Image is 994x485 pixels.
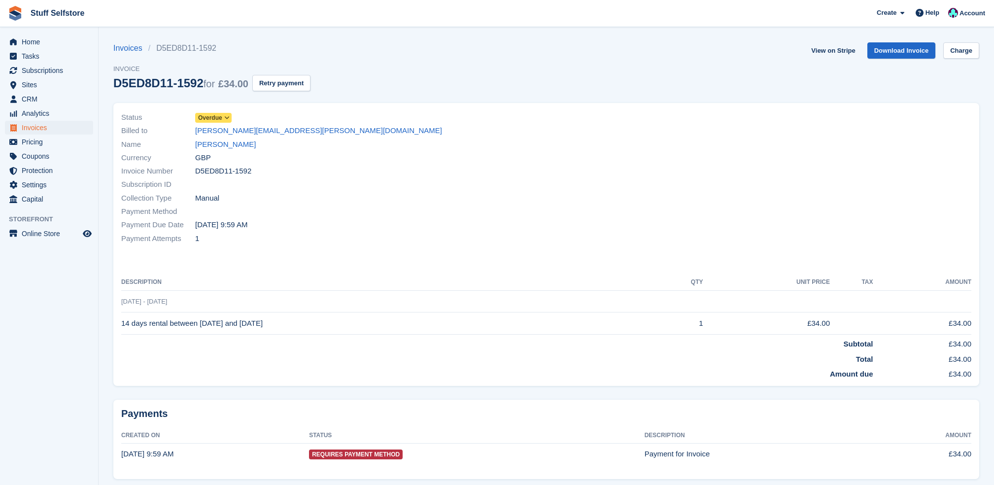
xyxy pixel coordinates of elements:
[81,228,93,240] a: Preview store
[22,178,81,192] span: Settings
[844,340,873,348] strong: Subtotal
[218,78,248,89] span: £34.00
[657,275,703,290] th: QTY
[121,298,167,305] span: [DATE] - [DATE]
[121,179,195,190] span: Subscription ID
[195,125,442,137] a: [PERSON_NAME][EMAIL_ADDRESS][PERSON_NAME][DOMAIN_NAME]
[703,275,830,290] th: Unit Price
[121,450,173,458] time: 2025-08-14 08:59:16 UTC
[22,78,81,92] span: Sites
[252,75,310,91] button: Retry payment
[121,193,195,204] span: Collection Type
[645,443,879,465] td: Payment for Invoice
[121,166,195,177] span: Invoice Number
[943,42,979,59] a: Charge
[5,164,93,177] a: menu
[8,6,23,21] img: stora-icon-8386f47178a22dfd0bd8f6a31ec36ba5ce8667c1dd55bd0f319d3a0aa187defe.svg
[121,219,195,231] span: Payment Due Date
[925,8,939,18] span: Help
[948,8,958,18] img: Simon Gardner
[195,193,219,204] span: Manual
[9,214,98,224] span: Storefront
[657,312,703,335] td: 1
[878,428,971,444] th: Amount
[830,275,873,290] th: Tax
[22,149,81,163] span: Coupons
[807,42,859,59] a: View on Stripe
[645,428,879,444] th: Description
[5,192,93,206] a: menu
[113,76,248,90] div: D5ED8D11-1592
[856,355,873,363] strong: Total
[22,164,81,177] span: Protection
[878,443,971,465] td: £34.00
[121,139,195,150] span: Name
[121,428,309,444] th: Created On
[204,78,215,89] span: for
[873,312,971,335] td: £34.00
[867,42,936,59] a: Download Invoice
[195,233,199,244] span: 1
[121,233,195,244] span: Payment Attempts
[113,42,148,54] a: Invoices
[113,42,310,54] nav: breadcrumbs
[830,370,873,378] strong: Amount due
[22,64,81,77] span: Subscriptions
[195,112,232,123] a: Overdue
[195,219,247,231] time: 2025-09-13 08:59:14 UTC
[5,78,93,92] a: menu
[873,350,971,365] td: £34.00
[22,35,81,49] span: Home
[703,312,830,335] td: £34.00
[27,5,88,21] a: Stuff Selfstore
[121,408,971,420] h2: Payments
[22,92,81,106] span: CRM
[5,149,93,163] a: menu
[309,428,645,444] th: Status
[22,121,81,135] span: Invoices
[195,166,251,177] span: D5ED8D11-1592
[22,135,81,149] span: Pricing
[5,49,93,63] a: menu
[121,125,195,137] span: Billed to
[121,312,657,335] td: 14 days rental between [DATE] and [DATE]
[5,178,93,192] a: menu
[5,106,93,120] a: menu
[195,139,256,150] a: [PERSON_NAME]
[5,135,93,149] a: menu
[309,450,403,459] span: Requires Payment Method
[5,92,93,106] a: menu
[873,275,971,290] th: Amount
[5,121,93,135] a: menu
[873,335,971,350] td: £34.00
[22,49,81,63] span: Tasks
[5,64,93,77] a: menu
[22,192,81,206] span: Capital
[5,35,93,49] a: menu
[113,64,310,74] span: Invoice
[198,113,222,122] span: Overdue
[22,227,81,241] span: Online Store
[121,206,195,217] span: Payment Method
[960,8,985,18] span: Account
[195,152,211,164] span: GBP
[121,152,195,164] span: Currency
[121,112,195,123] span: Status
[22,106,81,120] span: Analytics
[5,227,93,241] a: menu
[873,365,971,380] td: £34.00
[877,8,896,18] span: Create
[121,275,657,290] th: Description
